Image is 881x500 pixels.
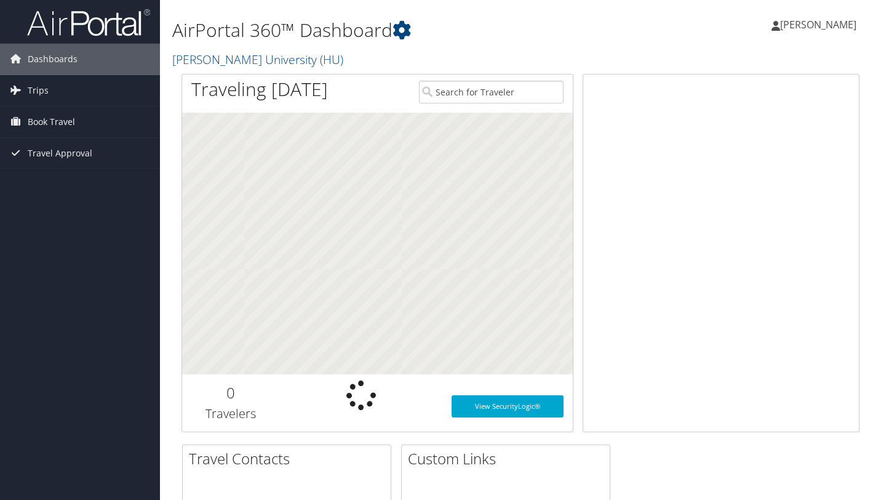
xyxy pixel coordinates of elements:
h2: Travel Contacts [189,448,391,469]
h3: Travelers [191,405,271,422]
span: Book Travel [28,107,75,137]
a: [PERSON_NAME] [771,6,869,43]
img: airportal-logo.png [27,8,150,37]
h2: 0 [191,382,271,403]
a: [PERSON_NAME] University (HU) [172,51,346,68]
h1: Traveling [DATE] [191,76,328,102]
a: View SecurityLogic® [452,395,564,417]
input: Search for Traveler [419,81,563,103]
span: [PERSON_NAME] [780,18,856,31]
h1: AirPortal 360™ Dashboard [172,17,637,43]
span: Dashboards [28,44,78,75]
span: Travel Approval [28,138,92,169]
h2: Custom Links [408,448,610,469]
span: Trips [28,75,49,106]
